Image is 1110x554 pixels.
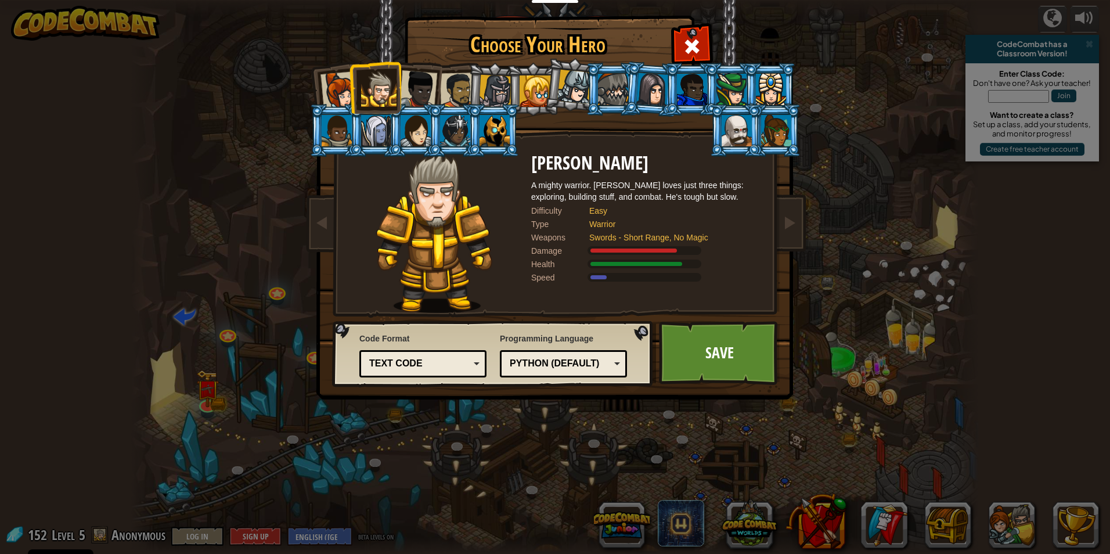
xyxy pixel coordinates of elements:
div: Weapons [531,232,589,243]
div: Swords - Short Range, No Magic [589,232,752,243]
li: Arryn Stonewall [309,104,362,157]
li: Naria of the Leaf [704,63,756,116]
div: Type [531,218,589,230]
div: Text code [369,357,470,370]
div: Gains 140% of listed Warrior armor health. [531,258,763,270]
li: Captain Anya Weston [307,60,364,117]
span: Code Format [359,333,486,344]
div: Warrior [589,218,752,230]
div: A mighty warrior. [PERSON_NAME] loves just three things: exploring, building stuff, and combat. H... [531,179,763,203]
div: Damage [531,245,589,257]
img: knight-pose.png [376,153,493,313]
li: Senick Steelclaw [586,63,638,116]
img: language-selector-background.png [332,321,656,387]
li: Alejandro the Duelist [427,62,481,116]
div: Difficulty [531,205,589,217]
div: Deals 120% of listed Warrior weapon damage. [531,245,763,257]
h2: [PERSON_NAME] [531,153,763,174]
span: Programming Language [500,333,627,344]
h1: Choose Your Hero [407,33,668,57]
li: Zana Woodheart [749,104,801,157]
a: Save [659,321,780,385]
li: Sir Tharin Thunderfist [349,61,401,114]
div: Moves at 6 meters per second. [531,272,763,283]
li: Amara Arrowhead [466,62,521,117]
li: Hattori Hanzō [543,56,601,114]
li: Illia Shieldsmith [388,104,441,157]
li: Miss Hushbaum [507,63,559,116]
div: Python (Default) [510,357,610,370]
div: Speed [531,272,589,283]
li: Lady Ida Justheart [386,59,443,116]
li: Ritic the Cold [467,104,520,157]
li: Nalfar Cryptor [349,104,401,157]
li: Okar Stompfoot [709,104,762,157]
li: Omarn Brewstone [624,61,679,117]
li: Gordon the Stalwart [665,63,717,116]
li: Usara Master Wizard [428,104,480,157]
div: Easy [589,205,752,217]
li: Pender Spellbane [744,63,796,116]
div: Health [531,258,589,270]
